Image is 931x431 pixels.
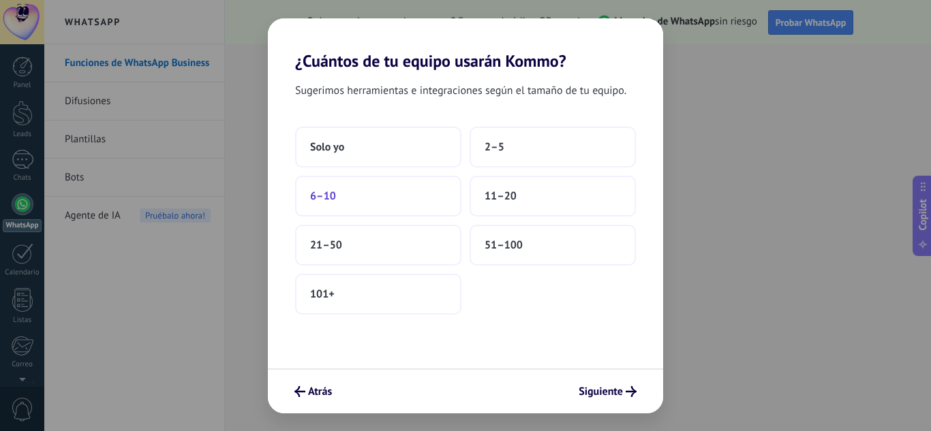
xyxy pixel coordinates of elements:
[310,140,344,154] span: Solo yo
[310,287,335,301] span: 101+
[268,18,663,71] h2: ¿Cuántos de tu equipo usarán Kommo?
[295,127,461,167] button: Solo yo
[295,274,461,315] button: 101+
[470,225,636,266] button: 51–100
[485,189,517,203] span: 11–20
[295,225,461,266] button: 21–50
[579,387,623,396] span: Siguiente
[470,127,636,167] button: 2–5
[310,238,342,252] span: 21–50
[295,82,626,99] span: Sugerimos herramientas e integraciones según el tamaño de tu equipo.
[485,238,523,252] span: 51–100
[485,140,504,154] span: 2–5
[310,189,336,203] span: 6–10
[308,387,332,396] span: Atrás
[288,380,338,403] button: Atrás
[295,176,461,217] button: 6–10
[470,176,636,217] button: 11–20
[573,380,643,403] button: Siguiente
